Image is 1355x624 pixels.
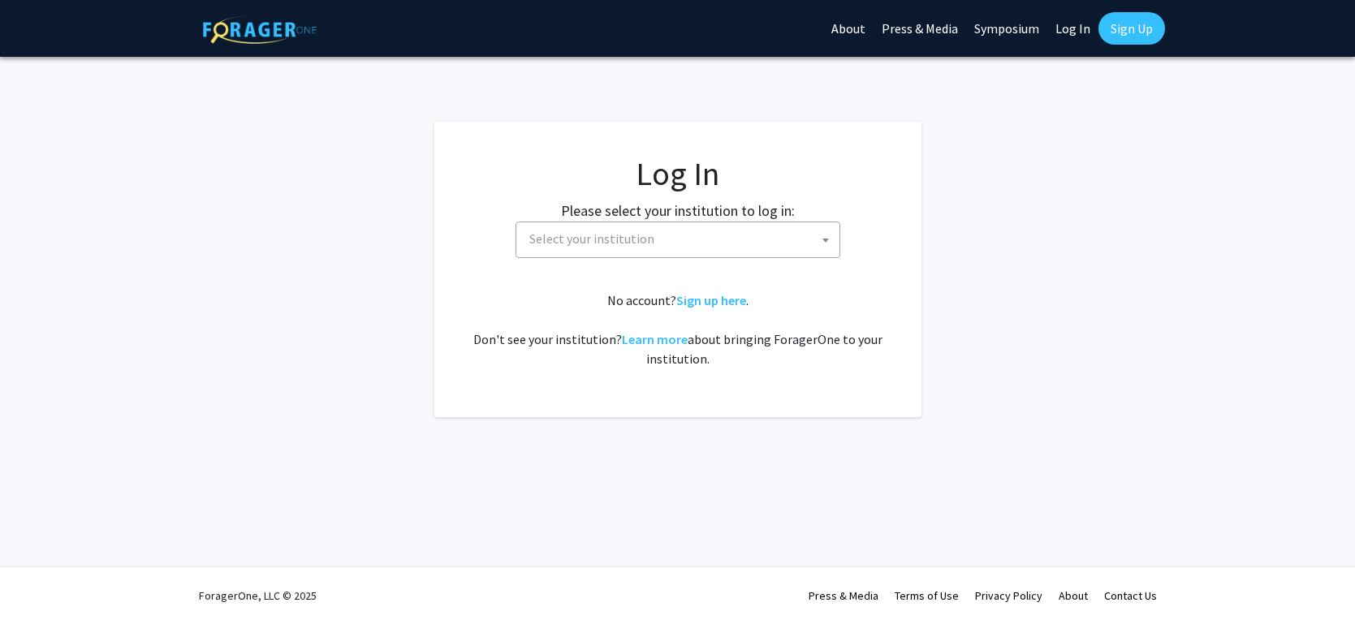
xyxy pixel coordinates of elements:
[975,588,1042,603] a: Privacy Policy
[809,588,878,603] a: Press & Media
[1104,588,1157,603] a: Contact Us
[1098,12,1165,45] a: Sign Up
[523,222,839,256] span: Select your institution
[203,15,317,44] img: ForagerOne Logo
[561,200,795,222] label: Please select your institution to log in:
[676,292,746,308] a: Sign up here
[199,567,317,624] div: ForagerOne, LLC © 2025
[529,230,654,247] span: Select your institution
[467,154,889,193] h1: Log In
[516,222,840,258] span: Select your institution
[895,588,959,603] a: Terms of Use
[622,331,688,347] a: Learn more about bringing ForagerOne to your institution
[467,290,889,368] div: No account? . Don't see your institution? about bringing ForagerOne to your institution.
[1059,588,1088,603] a: About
